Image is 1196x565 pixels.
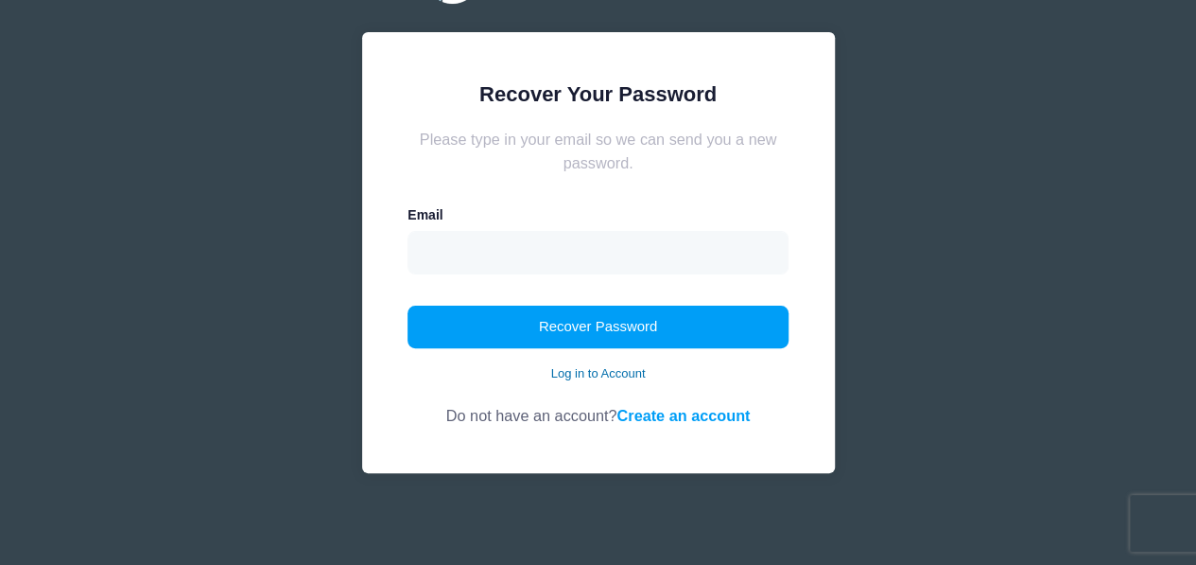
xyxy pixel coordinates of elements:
a: Log in to Account [551,364,646,383]
button: Recover Password [407,306,789,349]
div: Please type in your email so we can send you a new password. [407,128,789,174]
label: Email [407,205,442,225]
a: Create an account [616,407,750,424]
div: Recover Your Password [407,79,789,110]
div: Do not have an account? [407,382,789,427]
